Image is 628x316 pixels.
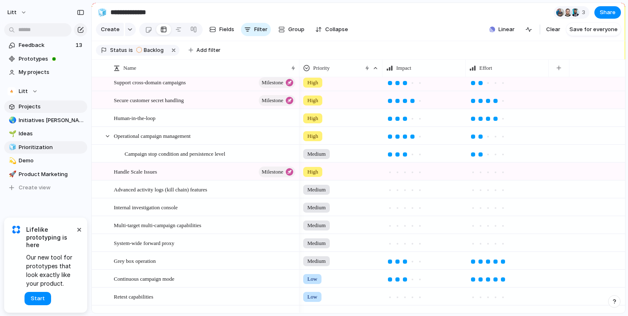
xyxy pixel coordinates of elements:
button: Share [594,6,621,19]
button: Litt [4,6,31,19]
button: Linear [486,23,518,36]
a: 🧊Prioritization [4,141,87,154]
span: Lifelike prototyping is here [26,226,75,249]
button: Milestone [259,167,295,177]
button: Add filter [184,44,226,56]
span: Start [31,294,45,303]
button: Collapse [312,23,351,36]
span: Low [307,275,317,283]
span: High [307,96,318,105]
button: Group [274,23,309,36]
button: Create [96,23,124,36]
span: Medium [307,239,326,247]
span: Create [101,25,120,34]
button: Clear [543,23,564,36]
button: Save for everyone [566,23,621,36]
button: Filter [241,23,271,36]
span: Ideas [19,130,84,138]
span: Prototypes [19,55,84,63]
span: Human-in-the-loop [114,113,155,122]
span: Medium [307,203,326,212]
a: Feedback13 [4,39,87,51]
span: Add filter [196,47,221,54]
span: Impact [396,64,411,72]
span: Name [123,64,136,72]
span: 13 [76,41,84,49]
span: Fields [219,25,234,34]
button: 🧊 [7,143,16,152]
a: Projects [4,100,87,113]
a: My projects [4,66,87,78]
span: High [307,132,318,140]
div: 🌱 [9,129,15,139]
button: 🚀 [7,170,16,179]
button: Milestone [259,77,295,88]
button: 💫 [7,157,16,165]
span: Priority [313,64,330,72]
a: 💫Demo [4,154,87,167]
span: Grey box operation [114,256,156,265]
button: Dismiss [74,224,84,234]
button: 🌱 [7,130,16,138]
span: Demo [19,157,84,165]
span: Initiatives [PERSON_NAME] [19,116,84,125]
span: Product Marketing [19,170,84,179]
span: Filter [254,25,267,34]
span: Medium [307,186,326,194]
span: System-wide forward proxy [114,238,174,247]
span: 3 [582,8,588,17]
span: Feedback [19,41,73,49]
span: Secure customer secret handling [114,95,184,105]
div: 💫 [9,156,15,166]
span: High [307,168,318,176]
span: Create view [19,184,51,192]
span: Milestone [262,166,283,178]
span: Litt [19,87,28,96]
span: Retest capabilities [114,292,153,301]
span: Our new tool for prototypes that look exactly like your product. [26,253,75,288]
div: 🚀 [9,169,15,179]
span: Clear [546,25,560,34]
span: is [129,47,133,54]
button: 🧊 [96,6,109,19]
span: High [307,78,318,87]
span: Collapse [325,25,348,34]
span: Share [600,8,616,17]
span: Internal investigation console [114,202,178,212]
span: Litt [7,8,17,17]
span: Medium [307,257,326,265]
span: Handle Scale Issues [114,167,157,176]
button: Backlog [134,46,169,55]
button: Fields [206,23,238,36]
div: 🧊 [9,142,15,152]
button: Litt [4,85,87,98]
span: Save for everyone [569,25,618,34]
span: Medium [307,221,326,230]
span: Continuous campaign mode [114,274,174,283]
span: Campaign stop condition and persistence level [125,149,225,158]
a: 🚀Product Marketing [4,168,87,181]
button: Milestone [259,95,295,106]
span: Prioritization [19,143,84,152]
div: 🌏 [9,115,15,125]
span: Support cross-domain campaigns [114,77,186,87]
span: Effort [479,64,492,72]
span: Linear [498,25,515,34]
button: Create view [4,181,87,194]
div: 🌱Ideas [4,127,87,140]
span: Milestone [262,77,283,88]
span: My projects [19,68,84,76]
span: Backlog [144,47,164,54]
span: Status [110,47,127,54]
div: 🌏Initiatives [PERSON_NAME] [4,114,87,127]
div: 🧊 [98,7,107,18]
span: Milestone [262,95,283,106]
span: Medium [307,150,326,158]
span: High [307,114,318,122]
span: Low [307,293,317,301]
span: Multi-target multi-campaign capabilities [114,220,201,230]
span: Projects [19,103,84,111]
